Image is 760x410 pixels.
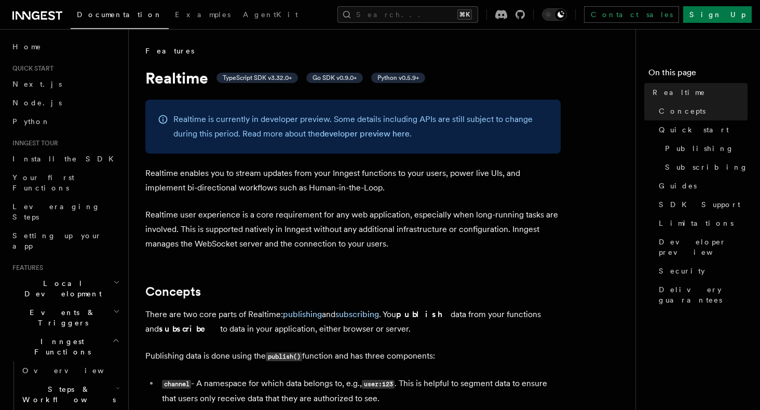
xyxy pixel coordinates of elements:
[659,284,748,305] span: Delivery guarantees
[659,237,748,257] span: Developer preview
[175,10,230,19] span: Examples
[71,3,169,29] a: Documentation
[237,3,304,28] a: AgentKit
[8,93,122,112] a: Node.js
[22,366,129,375] span: Overview
[457,9,472,20] kbd: ⌘K
[145,307,561,336] p: There are two core parts of Realtime: and . You data from your functions and to data in your appl...
[337,6,478,23] button: Search...⌘K
[655,280,748,309] a: Delivery guarantees
[12,202,100,221] span: Leveraging Steps
[12,117,50,126] span: Python
[12,80,62,88] span: Next.js
[243,10,298,19] span: AgentKit
[12,42,42,52] span: Home
[8,274,122,303] button: Local Development
[8,112,122,131] a: Python
[665,162,748,172] span: Subscribing
[145,349,561,364] p: Publishing data is done using the function and has three components:
[8,332,122,361] button: Inngest Functions
[145,166,561,195] p: Realtime enables you to stream updates from your Inngest functions to your users, power live UIs,...
[655,233,748,262] a: Developer preview
[313,74,357,82] span: Go SDK v0.9.0+
[145,284,201,299] a: Concepts
[8,64,53,73] span: Quick start
[12,231,102,250] span: Setting up your app
[159,376,561,406] li: - A namespace for which data belongs to, e.g., . This is helpful to segment data to ensure that u...
[655,120,748,139] a: Quick start
[659,106,705,116] span: Concepts
[659,181,697,191] span: Guides
[8,149,122,168] a: Install the SDK
[335,309,379,319] a: subscribing
[584,6,679,23] a: Contact sales
[173,112,548,141] p: Realtime is currently in developer preview. Some details including APIs are still subject to chan...
[648,66,748,83] h4: On this page
[655,262,748,280] a: Security
[659,266,705,276] span: Security
[655,195,748,214] a: SDK Support
[661,139,748,158] a: Publishing
[169,3,237,28] a: Examples
[8,197,122,226] a: Leveraging Steps
[8,226,122,255] a: Setting up your app
[12,155,120,163] span: Install the SDK
[683,6,752,23] a: Sign Up
[8,307,113,328] span: Events & Triggers
[8,336,112,357] span: Inngest Functions
[653,87,705,98] span: Realtime
[320,129,410,139] a: developer preview here
[145,46,194,56] span: Features
[8,303,122,332] button: Events & Triggers
[8,264,43,272] span: Features
[18,384,116,405] span: Steps & Workflows
[8,278,113,299] span: Local Development
[162,380,191,389] code: channel
[377,74,419,82] span: Python v0.5.9+
[159,324,220,334] strong: subscribe
[77,10,162,19] span: Documentation
[266,352,302,361] code: publish()
[145,69,561,87] h1: Realtime
[665,143,734,154] span: Publishing
[18,361,122,380] a: Overview
[283,309,322,319] a: publishing
[8,139,58,147] span: Inngest tour
[18,380,122,409] button: Steps & Workflows
[661,158,748,176] a: Subscribing
[655,102,748,120] a: Concepts
[362,380,395,389] code: user:123
[659,125,729,135] span: Quick start
[223,74,292,82] span: TypeScript SDK v3.32.0+
[659,218,734,228] span: Limitations
[655,214,748,233] a: Limitations
[145,208,561,251] p: Realtime user experience is a core requirement for any web application, especially when long-runn...
[542,8,567,21] button: Toggle dark mode
[8,168,122,197] a: Your first Functions
[655,176,748,195] a: Guides
[396,309,451,319] strong: publish
[12,99,62,107] span: Node.js
[648,83,748,102] a: Realtime
[659,199,740,210] span: SDK Support
[12,173,74,192] span: Your first Functions
[8,37,122,56] a: Home
[8,75,122,93] a: Next.js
